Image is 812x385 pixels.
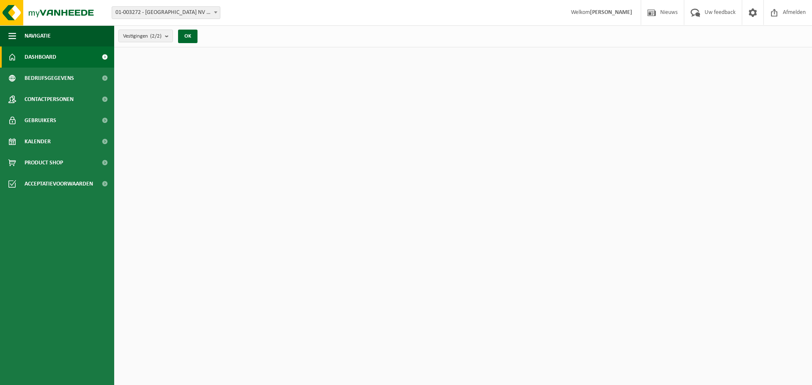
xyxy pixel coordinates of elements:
[118,30,173,42] button: Vestigingen(2/2)
[150,33,162,39] count: (2/2)
[25,46,56,68] span: Dashboard
[25,131,51,152] span: Kalender
[590,9,632,16] strong: [PERSON_NAME]
[25,173,93,194] span: Acceptatievoorwaarden
[25,152,63,173] span: Product Shop
[25,68,74,89] span: Bedrijfsgegevens
[25,25,51,46] span: Navigatie
[123,30,162,43] span: Vestigingen
[112,7,220,19] span: 01-003272 - BELGOSUC NV - BEERNEM
[25,89,74,110] span: Contactpersonen
[178,30,198,43] button: OK
[112,6,220,19] span: 01-003272 - BELGOSUC NV - BEERNEM
[25,110,56,131] span: Gebruikers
